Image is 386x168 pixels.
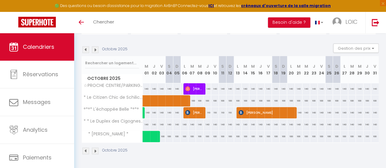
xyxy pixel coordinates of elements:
abbr: M [198,63,202,69]
th: 13 [234,56,242,83]
th: 10 [211,56,219,83]
span: Analytics [23,126,48,134]
div: 100 [219,131,226,142]
span: Calendriers [23,43,54,51]
th: 07 [188,56,196,83]
div: 100 [287,95,295,106]
span: ☆PROCHE CENTRE/PARKING/TRAM/ PARLEMENT/[GEOGRAPHIC_DATA]☆ [83,83,144,88]
abbr: M [305,63,308,69]
div: 140 [219,119,226,130]
abbr: J [153,63,155,69]
span: Chercher [93,19,114,25]
div: 100 [348,131,356,142]
div: 100 [363,131,371,142]
span: Messages [23,98,51,106]
div: 100 [310,131,318,142]
div: 110 [211,107,219,118]
div: 100 [295,131,302,142]
th: 02 [150,56,158,83]
span: * * Le Duplex des Cigognes * * [83,119,144,123]
div: 100 [211,131,219,142]
abbr: S [328,63,330,69]
div: 140 [310,83,318,95]
div: 140 [219,83,226,95]
div: 100 [265,131,272,142]
div: 140 [318,119,325,130]
span: [PERSON_NAME] [185,107,202,118]
div: 140 [310,119,318,130]
abbr: D [175,63,179,69]
abbr: D [335,63,338,69]
div: 140 [280,83,287,95]
iframe: Chat [360,141,381,163]
p: Octobre 2025 [102,148,128,153]
div: 100 [234,131,242,142]
th: 16 [257,56,265,83]
span: * [PERSON_NAME] * [83,131,130,138]
div: 140 [188,119,196,130]
th: 26 [333,56,341,83]
abbr: V [373,63,376,69]
abbr: M [190,63,194,69]
th: 04 [165,56,173,83]
span: [PERSON_NAME] [239,107,292,118]
div: 100 [302,95,310,106]
div: 140 [341,83,348,95]
div: 140 [295,83,302,95]
div: 140 [333,119,341,130]
div: 100 [226,131,234,142]
div: 100 [272,131,280,142]
th: 30 [363,56,371,83]
p: Octobre 2025 [102,46,128,52]
abbr: V [320,63,323,69]
th: 28 [348,56,356,83]
a: ICI [208,3,214,8]
abbr: S [274,63,277,69]
div: 100 [280,95,287,106]
div: 140 [302,119,310,130]
div: 140 [363,119,371,130]
div: 100 [356,95,363,106]
div: 100 [333,131,341,142]
div: 140 [165,107,173,118]
div: 140 [333,107,341,118]
div: 140 [158,119,165,130]
div: 100 [310,95,318,106]
abbr: V [267,63,269,69]
div: 100 [318,131,325,142]
th: 27 [341,56,348,83]
div: 100 [265,95,272,106]
input: Rechercher un logement... [85,58,139,69]
div: 140 [165,83,173,95]
div: 140 [371,107,379,118]
div: 100 [356,131,363,142]
div: 140 [211,83,219,95]
strong: créneaux d'ouverture de la salle migration [241,3,331,8]
th: 08 [196,56,204,83]
div: 100 [242,95,249,106]
div: 140 [173,107,181,118]
abbr: M [251,63,255,69]
div: 140 [173,119,181,130]
div: 140 [204,119,211,130]
div: 140 [295,119,302,130]
div: 140 [196,119,204,130]
div: 140 [257,119,265,130]
div: 140 [371,119,379,130]
th: 05 [173,56,181,83]
abbr: L [343,63,345,69]
th: 09 [204,56,211,83]
a: ... LOIC [328,12,365,33]
th: 31 [371,56,379,83]
div: 100 [234,95,242,106]
div: 100 [204,131,211,142]
div: 140 [150,119,158,130]
th: 29 [356,56,363,83]
abbr: D [282,63,285,69]
th: 01 [143,56,150,83]
th: 06 [181,56,188,83]
div: 140 [143,107,150,118]
div: 100 [249,131,257,142]
div: 140 [158,107,165,118]
th: 25 [325,56,333,83]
